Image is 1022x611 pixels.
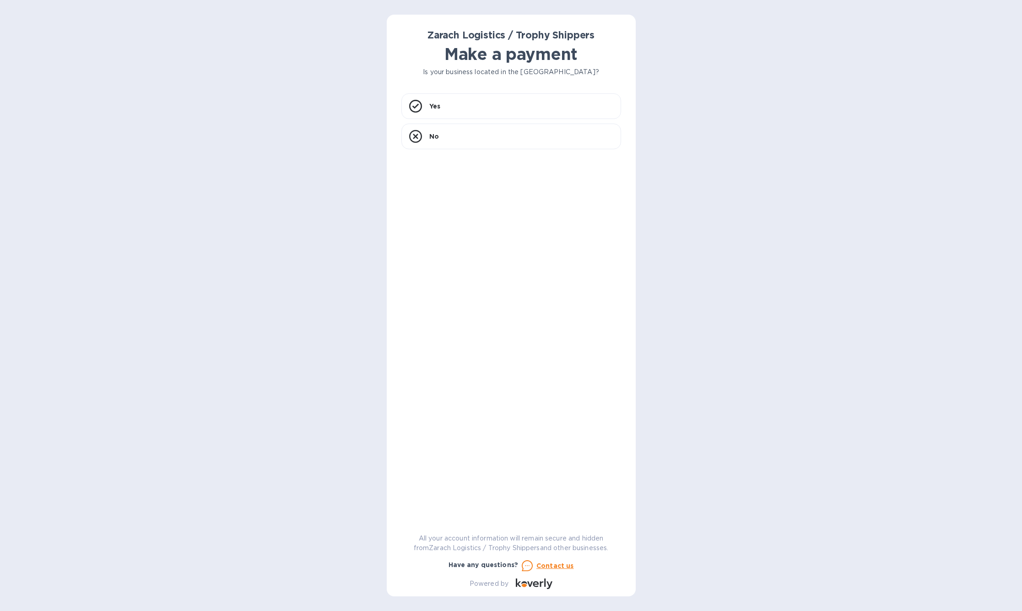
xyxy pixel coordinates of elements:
[401,44,621,64] h1: Make a payment
[401,67,621,77] p: Is your business located in the [GEOGRAPHIC_DATA]?
[536,562,574,569] u: Contact us
[449,561,519,568] b: Have any questions?
[429,102,440,111] p: Yes
[429,132,439,141] p: No
[401,534,621,553] p: All your account information will remain secure and hidden from Zarach Logistics / Trophy Shipper...
[470,579,508,589] p: Powered by
[427,29,595,41] b: Zarach Logistics / Trophy Shippers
